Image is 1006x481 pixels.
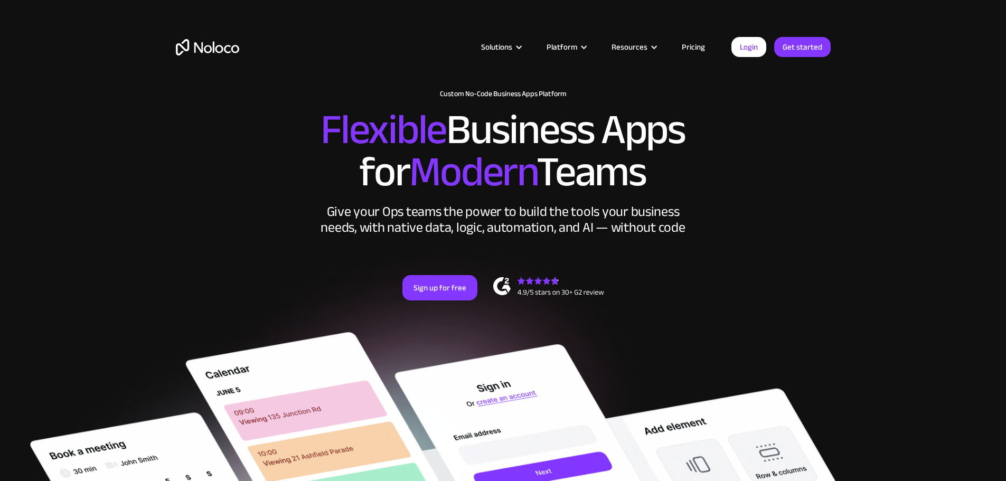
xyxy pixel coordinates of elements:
a: Login [731,37,766,57]
a: Pricing [669,40,718,54]
a: home [176,39,239,55]
h2: Business Apps for Teams [176,109,831,193]
div: Resources [598,40,669,54]
div: Platform [533,40,598,54]
span: Flexible [321,90,446,169]
div: Solutions [468,40,533,54]
div: Solutions [481,40,512,54]
a: Get started [774,37,831,57]
span: Modern [409,133,537,211]
a: Sign up for free [402,275,477,300]
div: Platform [547,40,577,54]
div: Give your Ops teams the power to build the tools your business needs, with native data, logic, au... [318,204,688,235]
div: Resources [612,40,647,54]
